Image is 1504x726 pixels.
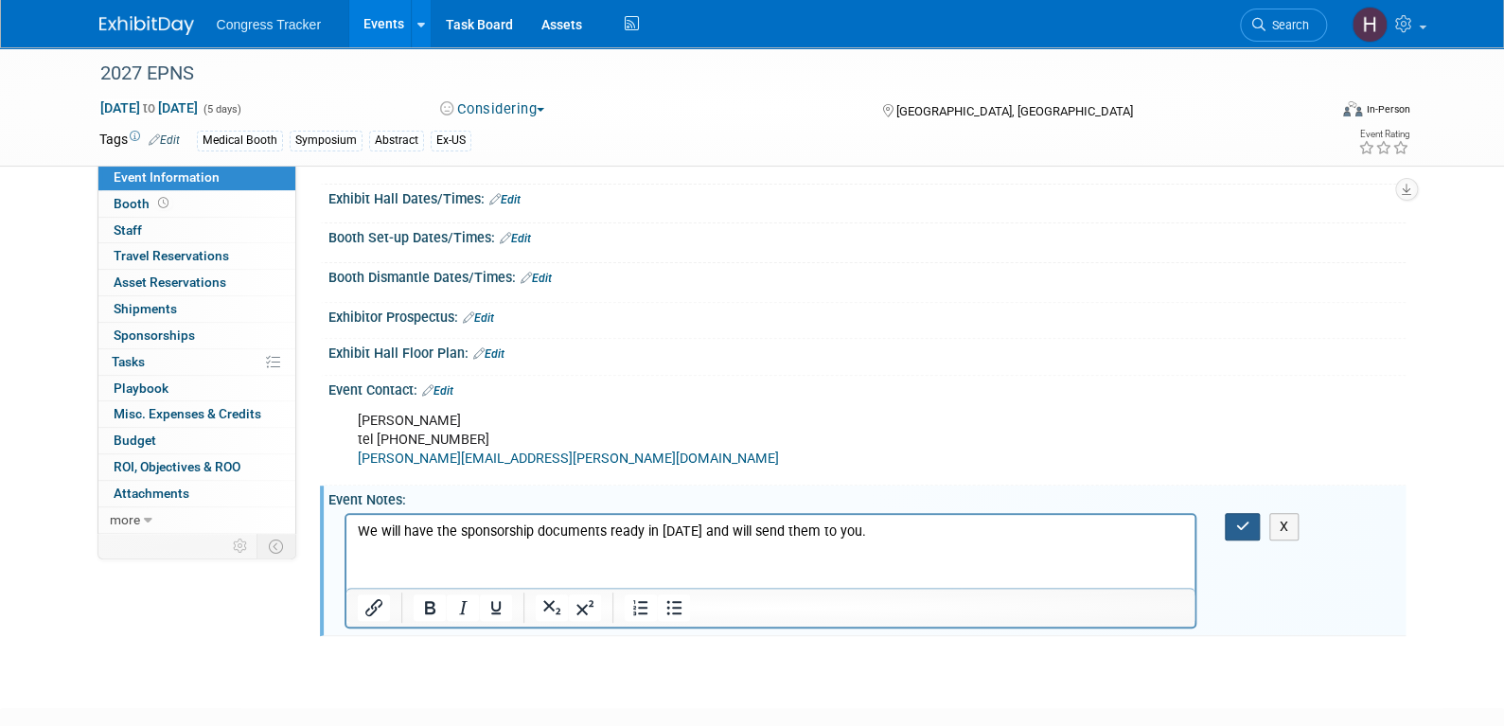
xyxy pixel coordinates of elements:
button: Insert/edit link [358,594,390,621]
div: Abstract [369,131,424,151]
div: Event Notes: [328,486,1406,509]
span: Staff [114,222,142,238]
iframe: Rich Text Area [346,515,1195,588]
img: ExhibitDay [99,16,194,35]
div: Booth Dismantle Dates/Times: [328,263,1406,288]
div: Medical Booth [197,131,283,151]
a: Shipments [98,296,295,322]
a: Event Information [98,165,295,190]
span: to [140,100,158,115]
span: [GEOGRAPHIC_DATA], [GEOGRAPHIC_DATA] [896,104,1133,118]
div: Ex-US [431,131,471,151]
div: Event Contact: [328,376,1406,400]
a: Edit [463,311,494,325]
div: Event Format [1215,98,1410,127]
a: Edit [149,133,180,147]
div: Exhibit Hall Dates/Times: [328,185,1406,209]
span: Asset Reservations [114,274,226,290]
td: Toggle Event Tabs [257,534,295,558]
button: Numbered list [624,594,656,621]
td: Personalize Event Tab Strip [224,534,257,558]
a: Search [1240,9,1327,42]
button: Subscript [535,594,567,621]
img: Format-Inperson.png [1343,101,1362,116]
a: Staff [98,218,295,243]
span: Event Information [114,169,220,185]
div: Exhibit Hall Floor Plan: [328,339,1406,363]
div: Symposium [290,131,363,151]
button: X [1269,513,1300,540]
a: Edit [473,347,504,361]
span: ROI, Objectives & ROO [114,459,240,474]
a: ROI, Objectives & ROO [98,454,295,480]
a: Edit [500,232,531,245]
a: Edit [489,193,521,206]
div: Booth Set-up Dates/Times: [328,223,1406,248]
span: Booth [114,196,172,211]
span: Tasks [112,354,145,369]
a: Sponsorships [98,323,295,348]
a: Misc. Expenses & Credits [98,401,295,427]
a: Edit [422,384,453,398]
a: Booth [98,191,295,217]
a: [PERSON_NAME][EMAIL_ADDRESS][PERSON_NAME][DOMAIN_NAME] [358,451,779,467]
span: [DATE] [DATE] [99,99,199,116]
a: Travel Reservations [98,243,295,269]
div: [PERSON_NAME] tel [PHONE_NUMBER] [345,402,1197,478]
span: Attachments [114,486,189,501]
span: (5 days) [202,103,241,115]
button: Considering [434,99,552,119]
span: Playbook [114,381,168,396]
span: Budget [114,433,156,448]
button: Bold [413,594,445,621]
div: 2027 EPNS [94,57,1299,91]
td: Tags [99,130,180,151]
span: Misc. Expenses & Credits [114,406,261,421]
button: Italic [446,594,478,621]
a: Playbook [98,376,295,401]
div: Exhibitor Prospectus: [328,303,1406,328]
button: Superscript [568,594,600,621]
div: In-Person [1365,102,1409,116]
img: Heather Jones [1352,7,1388,43]
span: Booth not reserved yet [154,196,172,210]
span: Travel Reservations [114,248,229,263]
a: Budget [98,428,295,453]
span: Search [1265,18,1309,32]
a: Edit [521,272,552,285]
span: Sponsorships [114,328,195,343]
a: Attachments [98,481,295,506]
button: Underline [479,594,511,621]
button: Bullet list [657,594,689,621]
a: more [98,507,295,533]
a: Tasks [98,349,295,375]
span: more [110,512,140,527]
div: Event Rating [1357,130,1408,139]
span: Congress Tracker [217,17,321,32]
span: Shipments [114,301,177,316]
a: Asset Reservations [98,270,295,295]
